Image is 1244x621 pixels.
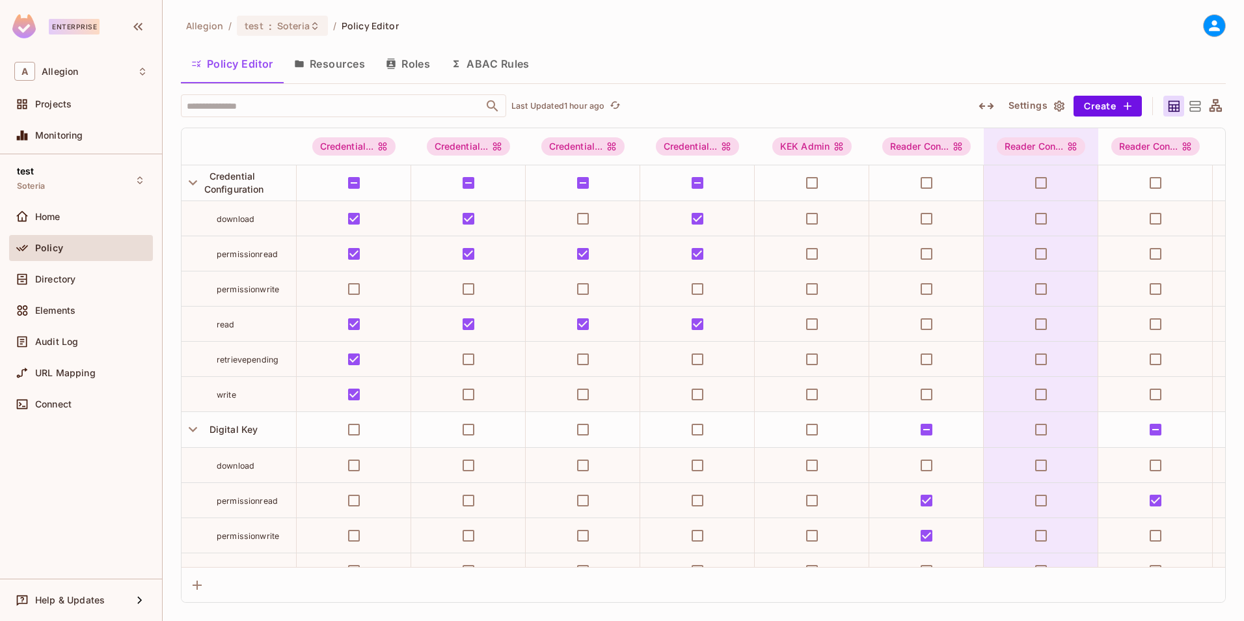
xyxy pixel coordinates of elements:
[217,284,279,294] span: permissionwrite
[1074,96,1142,117] button: Create
[35,130,83,141] span: Monitoring
[42,66,78,77] span: Workspace: Allegion
[997,137,1086,156] div: Reader Con...
[427,137,511,156] span: Credential Configuration Factory
[217,461,254,471] span: download
[186,20,223,32] span: the active workspace
[375,48,440,80] button: Roles
[604,98,623,114] span: Click to refresh data
[541,137,625,156] div: Credential...
[511,101,604,111] p: Last Updated 1 hour ago
[228,20,232,32] li: /
[217,355,278,365] span: retrievepending
[35,212,61,222] span: Home
[284,48,375,80] button: Resources
[610,100,621,113] span: refresh
[35,274,75,284] span: Directory
[342,20,399,32] span: Policy Editor
[217,566,243,576] span: upload
[35,399,72,409] span: Connect
[440,48,540,80] button: ABAC Rules
[483,97,502,115] button: Open
[35,243,63,253] span: Policy
[17,166,34,176] span: test
[35,305,75,316] span: Elements
[181,48,284,80] button: Policy Editor
[12,14,36,38] img: SReyMgAAAABJRU5ErkJggg==
[14,62,35,81] span: A
[607,98,623,114] button: refresh
[772,137,852,156] div: KEK Admin
[49,19,100,34] div: Enterprise
[217,390,236,400] span: write
[882,137,971,156] div: Reader Con...
[997,137,1086,156] span: Reader Configuration Factory
[217,496,278,506] span: permissionread
[1111,137,1200,156] div: Reader Con...
[217,320,235,329] span: read
[204,424,258,435] span: Digital Key
[217,214,254,224] span: download
[277,20,310,32] span: Soteria
[245,20,264,32] span: test
[656,137,740,156] span: Credential Configuration User
[35,99,72,109] span: Projects
[35,368,96,378] span: URL Mapping
[17,181,45,191] span: Soteria
[217,531,279,541] span: permissionwrite
[217,249,278,259] span: permissionread
[1111,137,1200,156] span: Reader Configuration Read Only User
[35,337,78,347] span: Audit Log
[427,137,511,156] div: Credential...
[882,137,971,156] span: Reader Configuration Admin
[333,20,336,32] li: /
[312,137,396,156] span: Credential Configuration Admin
[312,137,396,156] div: Credential...
[204,171,264,195] span: Credential Configuration
[1003,96,1068,117] button: Settings
[541,137,625,156] span: Credential Configuration Read Only User
[268,21,273,31] span: :
[35,595,105,605] span: Help & Updates
[656,137,740,156] div: Credential...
